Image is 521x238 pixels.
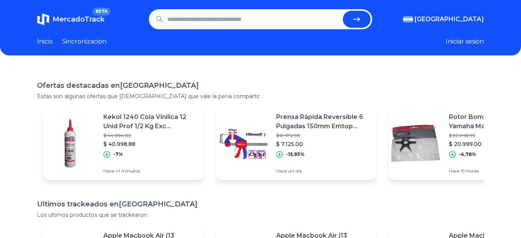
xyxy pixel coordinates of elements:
span: MercadoTrack [52,15,105,23]
p: Estas son algunas ofertas que [DEMOGRAPHIC_DATA] que vale la pena compartir. [37,92,484,100]
p: Los ultimos productos que se trackearon. [37,211,484,219]
img: Featured image [389,116,443,170]
a: Featured imageKekol 1240 Cola Vinilica 12 Unid Prof 1/2 Kg Exc Rendimient$ 44.084,82$ 40.998,88-7... [43,106,204,180]
img: Featured image [43,116,97,170]
p: -4,76% [459,151,476,158]
h1: Ultimos trackeados en [GEOGRAPHIC_DATA] [37,199,484,210]
button: Iniciar sesion [446,37,484,46]
p: Hace un día [276,168,370,174]
p: $ 7.125,00 [276,140,370,148]
img: Argentina [403,16,413,22]
span: BETA [93,8,111,15]
p: Hace 41 minutos [103,168,197,174]
button: [GEOGRAPHIC_DATA] [403,15,484,24]
p: -15,93% [286,151,305,158]
a: Featured imagePrensa Rápida Reversible 6 Pulgadas 150mm Emtop Jasper$ 8.475,00$ 7.125,00-15,93%Ha... [216,106,376,180]
a: Sincronizacion [62,37,106,46]
p: $ 40.998,88 [103,140,197,148]
img: MercadoTrack [37,13,49,25]
p: Kekol 1240 Cola Vinilica 12 Unid Prof 1/2 Kg Exc Rendimient [103,112,197,131]
p: $ 44.084,82 [103,132,197,139]
span: [GEOGRAPHIC_DATA] [415,15,484,24]
h1: Ofertas destacadas en [GEOGRAPHIC_DATA] [37,80,484,91]
a: Inicio [37,37,53,46]
p: -7% [113,151,123,158]
img: Featured image [216,116,270,170]
a: MercadoTrackBETA [37,13,105,25]
p: Prensa Rápida Reversible 6 Pulgadas 150mm Emtop Jasper [276,112,370,131]
p: $ 8.475,00 [276,132,370,139]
